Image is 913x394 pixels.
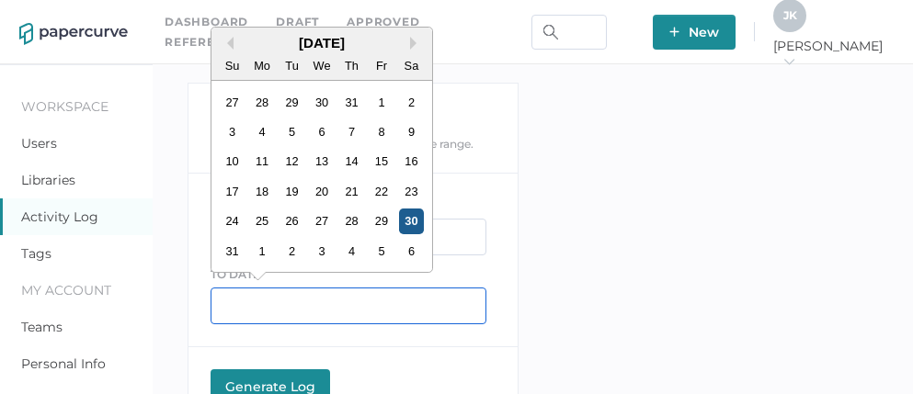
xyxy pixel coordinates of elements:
div: Choose Wednesday, July 30th, 2025 [309,90,334,115]
div: Choose Sunday, August 31st, 2025 [220,239,245,264]
div: Choose Monday, July 28th, 2025 [249,90,274,115]
div: Choose Tuesday, July 29th, 2025 [279,90,303,115]
div: Choose Wednesday, August 27th, 2025 [309,208,334,233]
div: Choose Tuesday, September 2nd, 2025 [279,239,303,264]
button: New [653,15,736,50]
div: Choose Thursday, September 4th, 2025 [338,239,363,264]
div: Choose Friday, August 1st, 2025 [369,90,394,115]
span: [PERSON_NAME] [773,38,894,71]
div: [DATE] [211,35,432,51]
i: arrow_right [782,55,795,68]
div: Choose Thursday, August 21st, 2025 [338,179,363,204]
div: Choose Friday, September 5th, 2025 [369,239,394,264]
div: Choose Friday, August 8th, 2025 [369,119,394,144]
button: Next Month [410,37,423,50]
div: Choose Thursday, August 14th, 2025 [338,149,363,174]
a: Personal Info [21,355,106,372]
div: Choose Wednesday, August 6th, 2025 [309,119,334,144]
a: Teams [21,319,63,335]
a: Dashboard [165,12,248,32]
div: Choose Tuesday, August 5th, 2025 [279,119,303,144]
span: J K [783,8,797,22]
div: Choose Friday, August 29th, 2025 [369,208,394,233]
div: We [309,53,334,78]
img: papercurve-logo-colour.7244d18c.svg [19,23,128,45]
div: Choose Monday, September 1st, 2025 [249,239,274,264]
div: Choose Monday, August 25th, 2025 [249,208,274,233]
a: Approved [347,12,419,32]
img: plus-white.e19ec114.svg [669,27,679,37]
div: Choose Tuesday, August 19th, 2025 [279,179,303,204]
div: Su [220,53,245,78]
div: Choose Saturday, September 6th, 2025 [398,239,423,264]
span: New [669,15,719,50]
div: Choose Saturday, August 30th, 2025 [398,208,423,233]
div: Choose Wednesday, September 3rd, 2025 [309,239,334,264]
div: Choose Sunday, August 10th, 2025 [220,149,245,174]
div: Choose Sunday, August 24th, 2025 [220,208,245,233]
div: Choose Friday, August 22nd, 2025 [369,179,394,204]
div: Choose Monday, August 4th, 2025 [249,119,274,144]
div: Choose Sunday, August 3rd, 2025 [220,119,245,144]
input: Search Workspace [531,15,607,50]
a: Libraries [21,172,75,188]
div: Choose Saturday, August 16th, 2025 [398,149,423,174]
div: Choose Monday, August 18th, 2025 [249,179,274,204]
div: Choose Thursday, August 7th, 2025 [338,119,363,144]
div: Tu [279,53,303,78]
div: Choose Tuesday, August 26th, 2025 [279,208,303,233]
div: Choose Thursday, August 28th, 2025 [338,208,363,233]
div: month 2025-08 [217,87,426,266]
div: Choose Saturday, August 9th, 2025 [398,119,423,144]
a: Activity Log [21,208,98,225]
div: Choose Saturday, August 2nd, 2025 [398,90,423,115]
a: References [165,32,250,52]
div: Th [338,53,363,78]
div: Choose Friday, August 15th, 2025 [369,149,394,174]
div: Fr [369,53,394,78]
div: Choose Monday, August 11th, 2025 [249,149,274,174]
div: Mo [249,53,274,78]
div: Choose Wednesday, August 13th, 2025 [309,149,334,174]
button: Previous Month [221,37,234,50]
div: Choose Sunday, August 17th, 2025 [220,179,245,204]
div: Choose Thursday, July 31st, 2025 [338,90,363,115]
img: search.bf03fe8b.svg [543,25,558,39]
div: Choose Tuesday, August 12th, 2025 [279,149,303,174]
div: Sa [398,53,423,78]
a: Tags [21,245,51,262]
div: Choose Wednesday, August 20th, 2025 [309,179,334,204]
div: Choose Saturday, August 23rd, 2025 [398,179,423,204]
a: Draft [276,12,319,32]
a: Users [21,135,57,152]
div: Choose Sunday, July 27th, 2025 [220,90,245,115]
